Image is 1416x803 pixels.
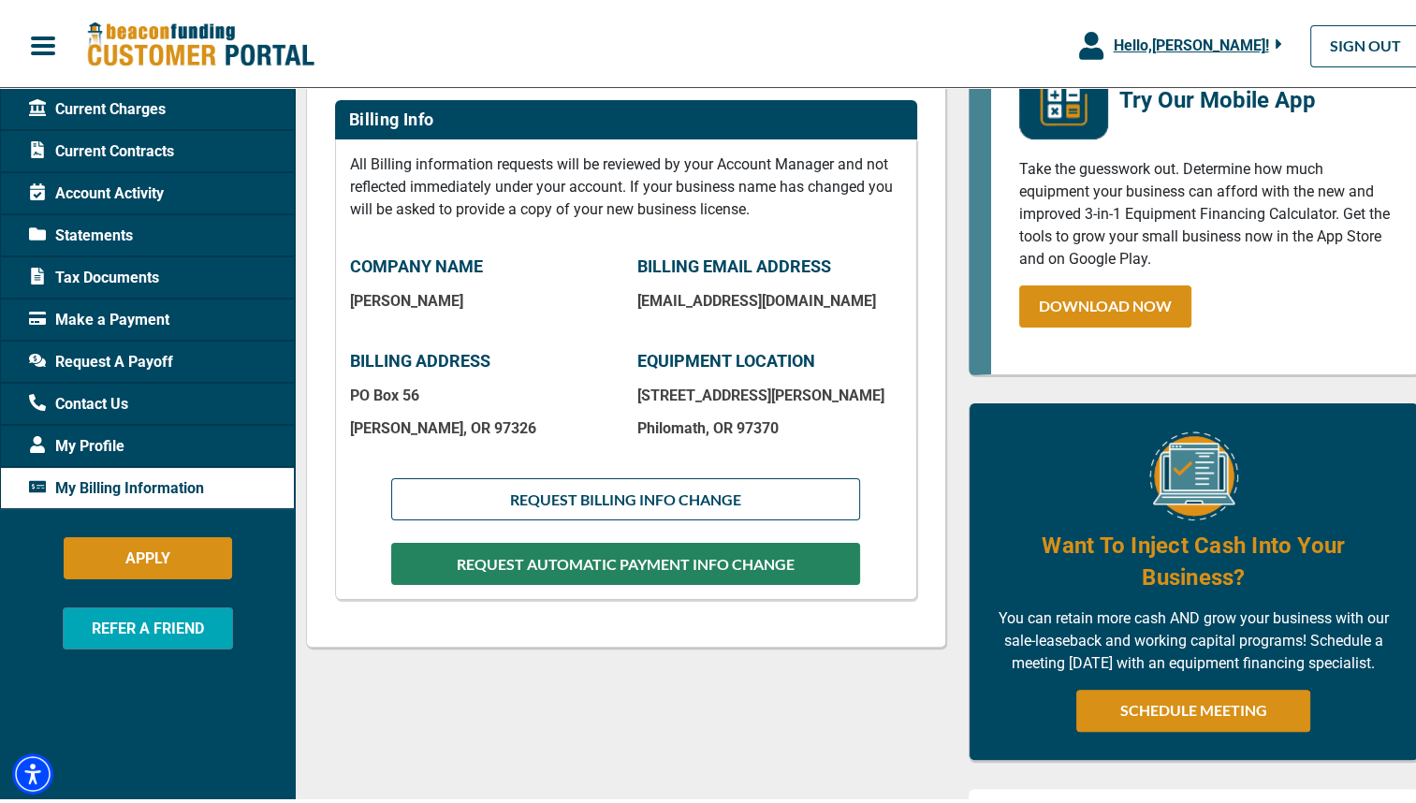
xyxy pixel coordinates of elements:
[29,95,166,117] span: Current Charges
[391,539,860,581] button: REQUEST AUTOMATIC PAYMENT INFO CHANGE
[350,347,615,368] p: BILLING ADDRESS
[1019,154,1390,267] p: Take the guesswork out. Determine how much equipment your business can afford with the new and im...
[1149,428,1238,517] img: Equipment Financing Online Image
[29,179,164,201] span: Account Activity
[1113,33,1268,51] span: Hello, [PERSON_NAME] !
[1019,46,1108,136] img: mobile-app-logo.png
[64,533,232,576] button: APPLY
[637,347,902,368] p: EQUIPMENT LOCATION
[63,604,233,646] button: REFER A FRIEND
[12,750,53,791] div: Accessibility Menu
[29,305,169,328] span: Make a Payment
[1019,282,1191,324] a: DOWNLOAD NOW
[29,474,204,496] span: My Billing Information
[29,137,174,159] span: Current Contracts
[29,431,124,454] span: My Profile
[350,253,615,273] p: COMPANY NAME
[998,526,1390,590] h4: Want To Inject Cash Into Your Business?
[29,221,133,243] span: Statements
[998,604,1390,671] p: You can retain more cash AND grow your business with our sale-leaseback and working capital progr...
[391,474,860,517] button: REQUEST BILLING INFO CHANGE
[350,383,615,401] p: PO Box 56
[350,288,615,306] p: [PERSON_NAME]
[637,288,902,306] p: [EMAIL_ADDRESS][DOMAIN_NAME]
[350,416,615,433] p: [PERSON_NAME] , OR 97326
[637,383,902,401] p: [STREET_ADDRESS][PERSON_NAME]
[29,347,173,370] span: Request A Payoff
[349,106,433,126] h2: Billing Info
[1076,686,1310,728] a: SCHEDULE MEETING
[637,416,902,433] p: Philomath , OR 97370
[350,150,902,217] p: All Billing information requests will be reviewed by your Account Manager and not reflected immed...
[86,18,314,66] img: Beacon Funding Customer Portal Logo
[29,389,128,412] span: Contact Us
[1119,80,1389,113] p: Try Our Mobile App
[29,263,159,285] span: Tax Documents
[637,253,902,273] p: BILLING EMAIL ADDRESS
